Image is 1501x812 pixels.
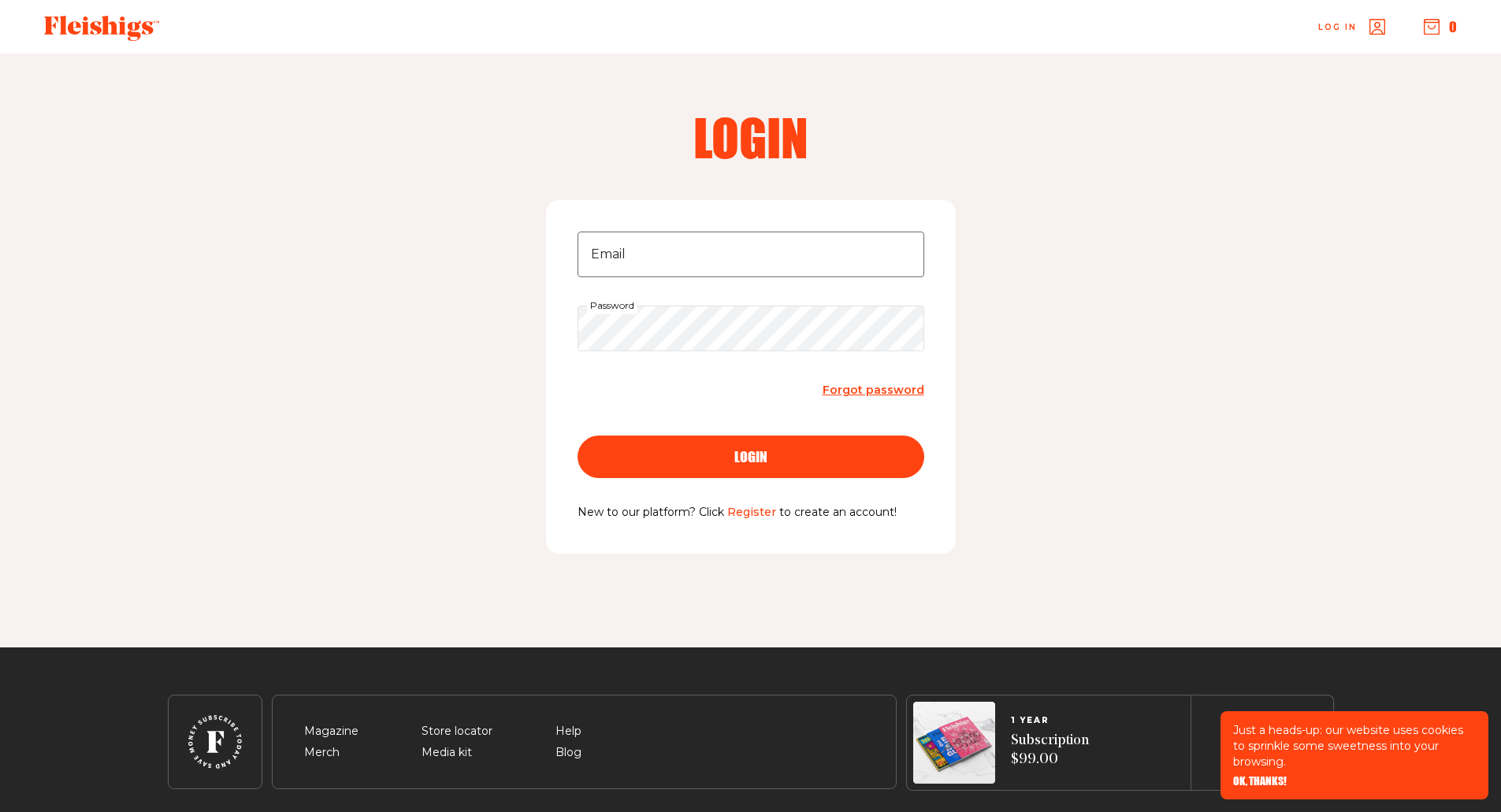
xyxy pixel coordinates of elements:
h2: Login [549,112,953,162]
a: Help [555,724,581,738]
input: Password [578,306,924,351]
span: Subscription $99.00 [1011,732,1089,770]
button: login [578,436,924,478]
span: login [734,450,767,464]
a: Magazine [304,724,359,738]
label: Password [587,297,637,314]
a: Blog [555,745,581,759]
span: Merch [304,743,340,762]
span: Help [555,722,581,741]
a: Register [727,505,776,519]
span: Log in [1318,21,1357,33]
a: Media kit [422,745,472,759]
span: Magazine [304,722,359,741]
a: Store locator [422,724,492,738]
a: Log in [1318,19,1385,35]
span: Store locator [422,722,492,741]
span: 1 YEAR [1011,716,1089,725]
p: New to our platform? Click to create an account! [578,503,924,522]
span: Media kit [422,743,472,762]
button: 0 [1424,18,1457,35]
img: Magazines image [913,702,995,784]
a: Merch [304,745,340,759]
button: OK, THANKS! [1233,776,1287,787]
span: Blog [555,743,581,762]
input: Email [578,232,924,277]
span: Forgot password [823,383,924,397]
p: Just a heads-up: our website uses cookies to sprinkle some sweetness into your browsing. [1233,722,1476,769]
a: Forgot password [823,380,924,401]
